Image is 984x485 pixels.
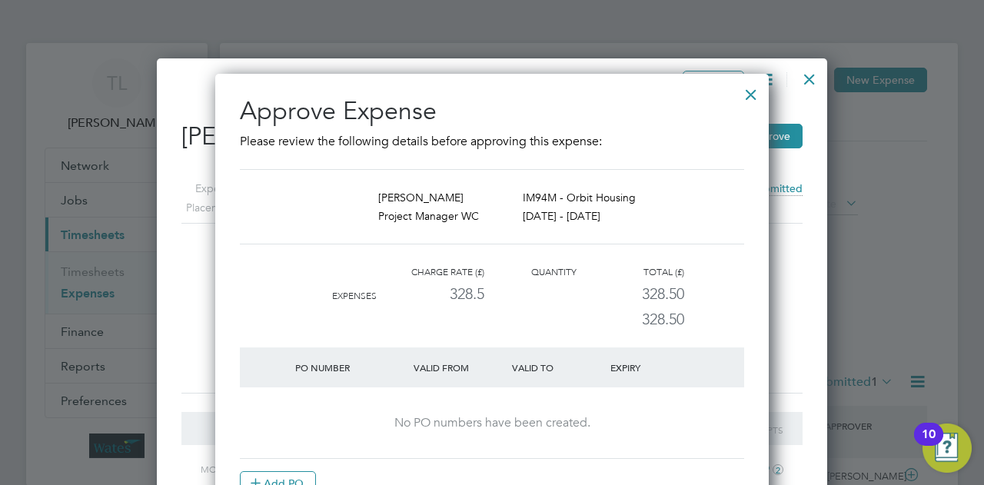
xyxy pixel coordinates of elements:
span: Mon [201,463,224,475]
button: Approve [735,124,803,148]
div: No PO numbers have been created. [255,415,729,431]
div: Total (£) [577,263,684,281]
div: Valid To [508,354,607,381]
span: Project Manager WC [378,209,479,223]
div: Charge rate (£) [377,263,484,281]
h2: Approve Expense [240,95,744,128]
div: Quantity [484,263,577,281]
label: Expense ID [162,179,251,198]
span: Expenses [332,291,377,301]
i: 2 [773,464,783,475]
div: 10 [922,434,936,454]
span: [PERSON_NAME] [378,191,464,204]
div: Valid From [410,354,508,381]
span: [DATE] - [DATE] [523,209,600,223]
div: Expiry [607,354,705,381]
div: PO Number [291,354,410,381]
span: IM94M - Orbit Housing [523,191,636,204]
span: Submitted [751,181,803,196]
button: Unfollow [683,71,744,91]
button: Open Resource Center, 10 new notifications [922,424,972,473]
div: 328.5 [377,281,484,307]
div: 328.50 [577,281,684,307]
h2: [PERSON_NAME] Expense: [181,121,803,153]
p: Please review the following details before approving this expense: [240,132,744,151]
label: Placement ID [162,198,251,218]
span: 328.50 [642,310,684,328]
